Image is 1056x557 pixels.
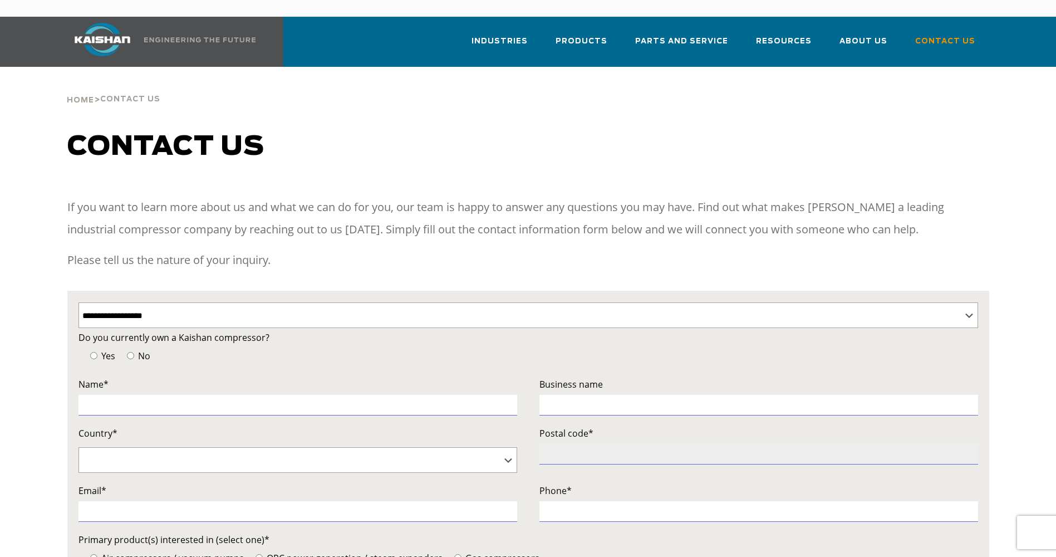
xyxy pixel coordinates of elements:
[78,377,517,392] label: Name*
[635,35,728,48] span: Parts and Service
[839,27,887,65] a: About Us
[136,350,150,362] span: No
[144,37,256,42] img: Engineering the future
[67,95,94,105] a: Home
[539,426,978,441] label: Postal code*
[67,249,989,271] p: Please tell us the nature of your inquiry.
[556,27,607,65] a: Products
[471,27,528,65] a: Industries
[635,27,728,65] a: Parts and Service
[67,134,264,160] span: Contact us
[78,483,517,499] label: Email*
[61,17,258,67] a: Kaishan USA
[539,483,978,499] label: Phone*
[78,532,978,548] label: Primary product(s) interested in (select one)*
[100,96,160,103] span: Contact Us
[127,352,134,359] input: No
[756,35,812,48] span: Resources
[839,35,887,48] span: About Us
[556,35,607,48] span: Products
[539,377,978,392] label: Business name
[471,35,528,48] span: Industries
[915,35,975,48] span: Contact Us
[78,330,978,345] label: Do you currently own a Kaishan compressor?
[67,67,160,109] div: >
[78,426,517,441] label: Country*
[90,352,97,359] input: Yes
[67,97,94,104] span: Home
[99,350,115,362] span: Yes
[61,23,144,56] img: kaishan logo
[756,27,812,65] a: Resources
[67,196,989,241] p: If you want to learn more about us and what we can do for you, our team is happy to answer any qu...
[915,27,975,65] a: Contact Us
